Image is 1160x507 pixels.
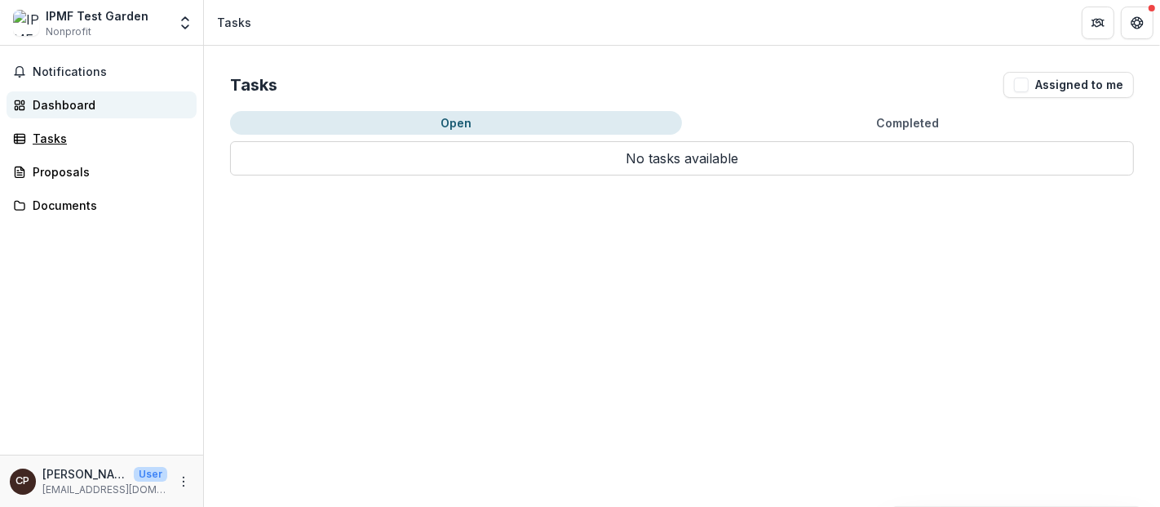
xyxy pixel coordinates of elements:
[230,111,682,135] button: Open
[210,11,258,34] nav: breadcrumb
[13,10,39,36] img: IPMF Test Garden
[174,472,193,491] button: More
[7,158,197,185] a: Proposals
[46,24,91,39] span: Nonprofit
[174,7,197,39] button: Open entity switcher
[16,476,30,487] div: Carol Posso
[46,7,148,24] div: IPMF Test Garden
[1121,7,1153,39] button: Get Help
[33,65,190,79] span: Notifications
[33,163,184,180] div: Proposals
[7,125,197,152] a: Tasks
[42,483,167,497] p: [EMAIL_ADDRESS][DOMAIN_NAME]
[1082,7,1114,39] button: Partners
[33,197,184,214] div: Documents
[42,465,127,483] p: [PERSON_NAME]
[7,192,197,219] a: Documents
[33,96,184,113] div: Dashboard
[33,130,184,147] div: Tasks
[682,111,1134,135] button: Completed
[230,141,1134,176] p: No tasks available
[230,75,277,95] h2: Tasks
[134,467,167,482] p: User
[217,14,251,31] div: Tasks
[1003,72,1134,98] button: Assigned to me
[7,91,197,118] a: Dashboard
[7,59,197,85] button: Notifications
